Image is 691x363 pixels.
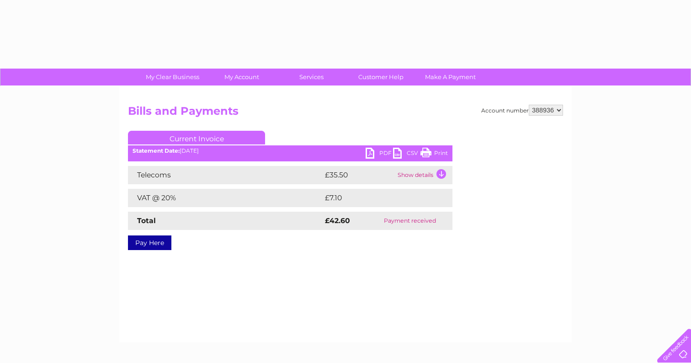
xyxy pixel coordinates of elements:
[323,189,430,207] td: £7.10
[393,148,420,161] a: CSV
[128,166,323,184] td: Telecoms
[420,148,448,161] a: Print
[128,148,452,154] div: [DATE]
[367,212,452,230] td: Payment received
[128,105,563,122] h2: Bills and Payments
[395,166,452,184] td: Show details
[137,216,156,225] strong: Total
[133,147,180,154] b: Statement Date:
[128,131,265,144] a: Current Invoice
[325,216,350,225] strong: £42.60
[343,69,419,85] a: Customer Help
[204,69,280,85] a: My Account
[128,235,171,250] a: Pay Here
[366,148,393,161] a: PDF
[413,69,488,85] a: Make A Payment
[323,166,395,184] td: £35.50
[481,105,563,116] div: Account number
[135,69,210,85] a: My Clear Business
[274,69,349,85] a: Services
[128,189,323,207] td: VAT @ 20%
